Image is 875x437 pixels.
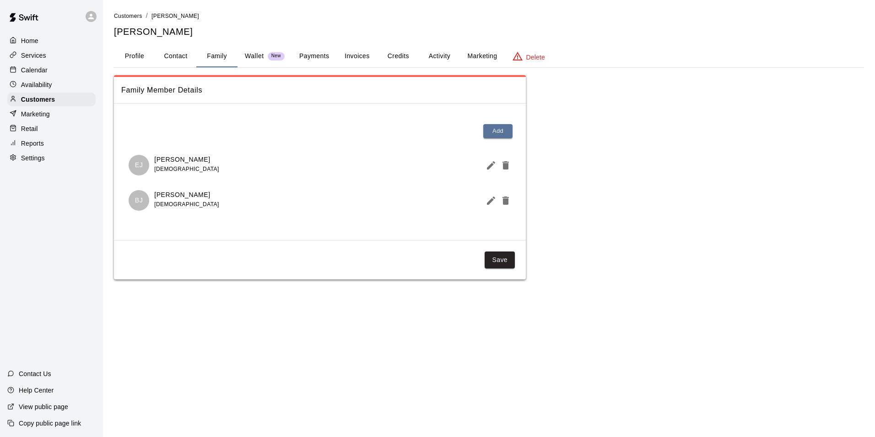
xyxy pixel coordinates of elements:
[21,153,45,163] p: Settings
[114,11,864,21] nav: breadcrumb
[19,369,51,378] p: Contact Us
[135,196,143,205] p: BJ
[21,66,48,75] p: Calendar
[7,34,96,48] a: Home
[19,402,68,411] p: View public page
[151,13,199,19] span: [PERSON_NAME]
[526,53,545,62] p: Delete
[497,156,511,175] button: Delete
[114,26,864,38] h5: [PERSON_NAME]
[21,51,46,60] p: Services
[114,13,142,19] span: Customers
[114,45,864,67] div: basic tabs example
[419,45,460,67] button: Activity
[114,45,155,67] button: Profile
[196,45,238,67] button: Family
[7,107,96,121] a: Marketing
[121,84,519,96] span: Family Member Details
[7,122,96,136] a: Retail
[7,49,96,62] a: Services
[21,139,44,148] p: Reports
[268,53,285,59] span: New
[114,12,142,19] a: Customers
[154,201,219,208] span: [DEMOGRAPHIC_DATA]
[146,11,148,21] li: /
[154,190,219,200] p: [PERSON_NAME]
[21,36,38,45] p: Home
[482,156,497,175] button: Edit Member
[7,63,96,77] a: Calendar
[155,45,196,67] button: Contact
[21,95,55,104] p: Customers
[129,190,149,211] div: Blake Jones
[482,191,497,210] button: Edit Member
[245,51,264,61] p: Wallet
[154,155,219,164] p: [PERSON_NAME]
[7,93,96,106] a: Customers
[129,155,149,175] div: Elijah Jones
[135,160,143,170] p: EJ
[154,166,219,172] span: [DEMOGRAPHIC_DATA]
[483,124,513,138] button: Add
[7,78,96,92] a: Availability
[292,45,336,67] button: Payments
[7,151,96,165] a: Settings
[378,45,419,67] button: Credits
[7,137,96,150] a: Reports
[497,191,511,210] button: Delete
[19,419,81,428] p: Copy public page link
[19,386,54,395] p: Help Center
[21,109,50,119] p: Marketing
[485,251,515,268] button: Save
[21,124,38,133] p: Retail
[460,45,504,67] button: Marketing
[336,45,378,67] button: Invoices
[21,80,52,89] p: Availability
